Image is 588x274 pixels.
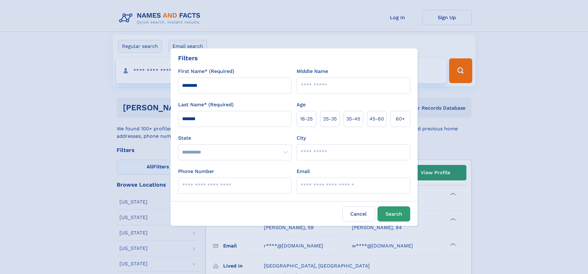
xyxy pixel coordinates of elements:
[377,206,410,221] button: Search
[369,115,384,123] span: 45‑60
[297,168,310,175] label: Email
[297,68,328,75] label: Middle Name
[178,68,234,75] label: First Name* (Required)
[178,101,234,108] label: Last Name* (Required)
[297,101,306,108] label: Age
[342,206,375,221] label: Cancel
[178,53,198,63] div: Filters
[178,168,214,175] label: Phone Number
[323,115,337,123] span: 25‑35
[178,134,292,142] label: State
[396,115,405,123] span: 60+
[346,115,360,123] span: 35‑45
[297,134,306,142] label: City
[300,115,313,123] span: 18‑25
